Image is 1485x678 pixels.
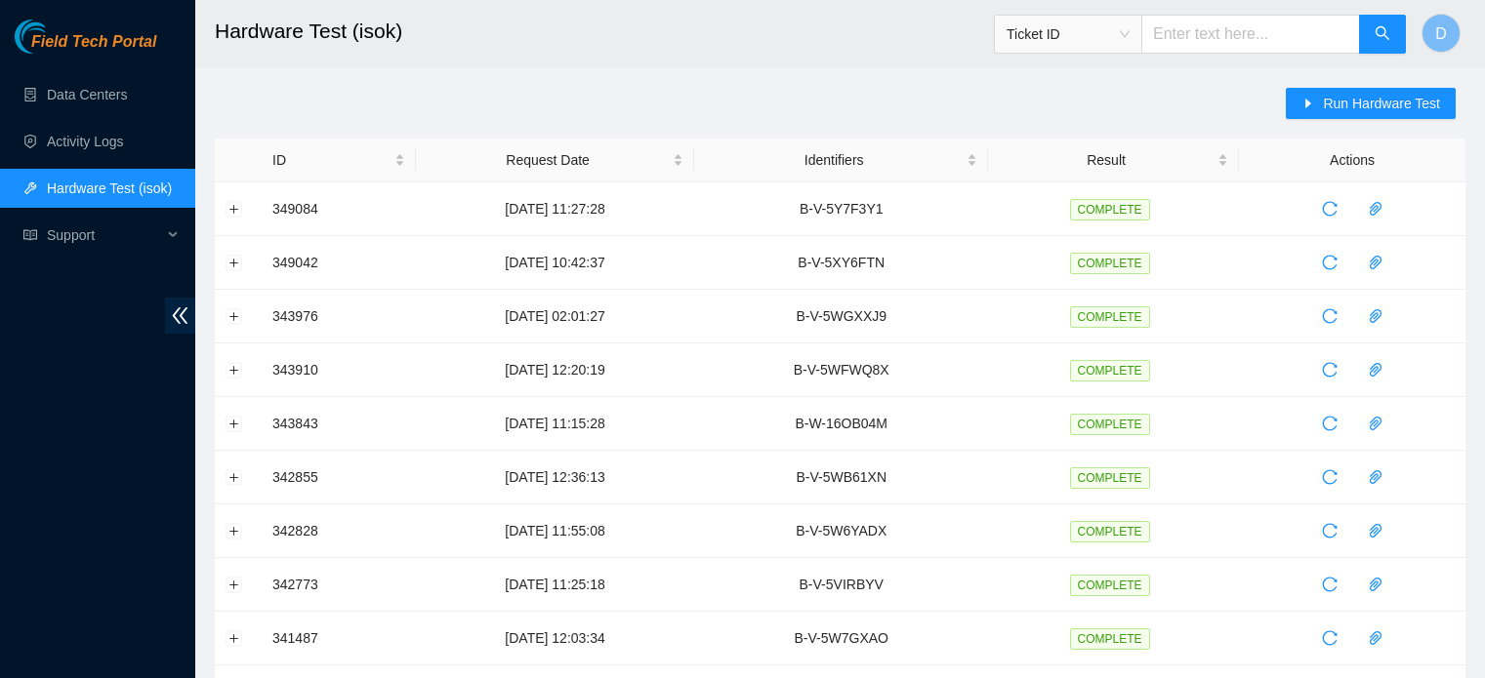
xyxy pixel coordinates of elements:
[1239,139,1465,182] th: Actions
[1360,193,1391,224] button: paper-clip
[227,630,242,646] button: Expand row
[1070,306,1150,328] span: COMPLETE
[1360,515,1391,546] button: paper-clip
[694,236,988,290] td: B-V-5XY6FTN
[1360,622,1391,654] button: paper-clip
[1315,416,1344,431] span: reload
[262,504,416,558] td: 342828
[1375,25,1390,44] span: search
[416,504,695,558] td: [DATE] 11:55:08
[165,298,195,334] span: double-left
[1141,15,1360,54] input: Enter text here...
[1286,88,1456,119] button: caret-rightRun Hardware Test
[47,134,124,149] a: Activity Logs
[1360,461,1391,493] button: paper-clip
[1007,20,1130,49] span: Ticket ID
[227,577,242,592] button: Expand row
[262,343,416,397] td: 343910
[227,469,242,485] button: Expand row
[1314,300,1345,332] button: reload
[23,228,37,242] span: read
[1315,255,1344,270] span: reload
[1361,523,1390,538] span: paper-clip
[47,87,127,102] a: Data Centers
[1070,199,1150,220] span: COMPLETE
[1360,300,1391,332] button: paper-clip
[1070,467,1150,489] span: COMPLETE
[227,201,242,217] button: Expand row
[262,612,416,665] td: 341487
[15,20,99,54] img: Akamai Technologies
[694,504,988,558] td: B-V-5W6YADX
[1323,93,1440,114] span: Run Hardware Test
[1435,21,1447,46] span: D
[227,308,242,324] button: Expand row
[1361,577,1390,592] span: paper-clip
[1361,308,1390,324] span: paper-clip
[694,290,988,343] td: B-V-5WGXXJ9
[694,612,988,665] td: B-V-5W7GXAO
[1360,569,1391,600] button: paper-clip
[1315,523,1344,538] span: reload
[47,216,162,255] span: Support
[227,523,242,538] button: Expand row
[1314,515,1345,546] button: reload
[416,558,695,612] td: [DATE] 11:25:18
[1314,408,1345,439] button: reload
[1314,461,1345,493] button: reload
[1360,247,1391,278] button: paper-clip
[1361,630,1390,646] span: paper-clip
[694,451,988,504] td: B-V-5WB61XN
[416,290,695,343] td: [DATE] 02:01:27
[1315,469,1344,485] span: reload
[694,397,988,451] td: B-W-16OB04M
[416,236,695,290] td: [DATE] 10:42:37
[1361,469,1390,485] span: paper-clip
[416,451,695,504] td: [DATE] 12:36:13
[1315,577,1344,592] span: reload
[1314,569,1345,600] button: reload
[227,416,242,431] button: Expand row
[262,397,416,451] td: 343843
[416,612,695,665] td: [DATE] 12:03:34
[1315,201,1344,217] span: reload
[1070,628,1150,650] span: COMPLETE
[1315,362,1344,378] span: reload
[1361,255,1390,270] span: paper-clip
[262,236,416,290] td: 349042
[1422,14,1461,53] button: D
[416,182,695,236] td: [DATE] 11:27:28
[1070,521,1150,542] span: COMPLETE
[1315,308,1344,324] span: reload
[1314,622,1345,654] button: reload
[694,182,988,236] td: B-V-5Y7F3Y1
[262,182,416,236] td: 349084
[262,451,416,504] td: 342855
[416,343,695,397] td: [DATE] 12:20:19
[1070,575,1150,596] span: COMPLETE
[227,362,242,378] button: Expand row
[262,558,416,612] td: 342773
[1361,201,1390,217] span: paper-clip
[1361,416,1390,431] span: paper-clip
[1301,97,1315,112] span: caret-right
[1314,354,1345,385] button: reload
[1315,630,1344,646] span: reload
[31,33,156,52] span: Field Tech Portal
[1360,354,1391,385] button: paper-clip
[1359,15,1406,54] button: search
[1070,360,1150,381] span: COMPLETE
[1314,193,1345,224] button: reload
[694,343,988,397] td: B-V-5WFWQ8X
[416,397,695,451] td: [DATE] 11:15:28
[1070,253,1150,274] span: COMPLETE
[47,180,172,196] a: Hardware Test (isok)
[1360,408,1391,439] button: paper-clip
[15,35,156,60] a: Akamai TechnologiesField Tech Portal
[694,558,988,612] td: B-V-5VIRBYV
[227,255,242,270] button: Expand row
[1070,414,1150,435] span: COMPLETE
[1314,247,1345,278] button: reload
[1361,362,1390,378] span: paper-clip
[262,290,416,343] td: 343976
